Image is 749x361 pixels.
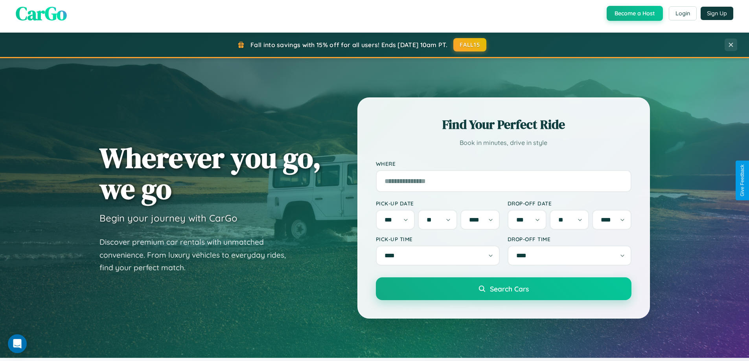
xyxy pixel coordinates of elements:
p: Book in minutes, drive in style [376,137,631,148]
span: Search Cars [490,284,529,293]
label: Drop-off Time [508,236,631,242]
h3: Begin your journey with CarGo [99,212,237,224]
span: Fall into savings with 15% off for all users! Ends [DATE] 10am PT. [250,41,447,49]
button: Become a Host [607,6,663,21]
p: Discover premium car rentals with unmatched convenience. From luxury vehicles to everyday rides, ... [99,236,296,274]
label: Pick-up Date [376,200,500,207]
div: Open Intercom Messenger [8,334,27,353]
div: Give Feedback [740,165,745,196]
button: FALL15 [453,38,486,51]
h2: Find Your Perfect Ride [376,116,631,133]
label: Where [376,160,631,167]
label: Pick-up Time [376,236,500,242]
span: CarGo [16,0,67,26]
button: Search Cars [376,277,631,300]
button: Login [669,6,697,20]
label: Drop-off Date [508,200,631,207]
h1: Wherever you go, we go [99,142,321,204]
button: Sign Up [701,7,733,20]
